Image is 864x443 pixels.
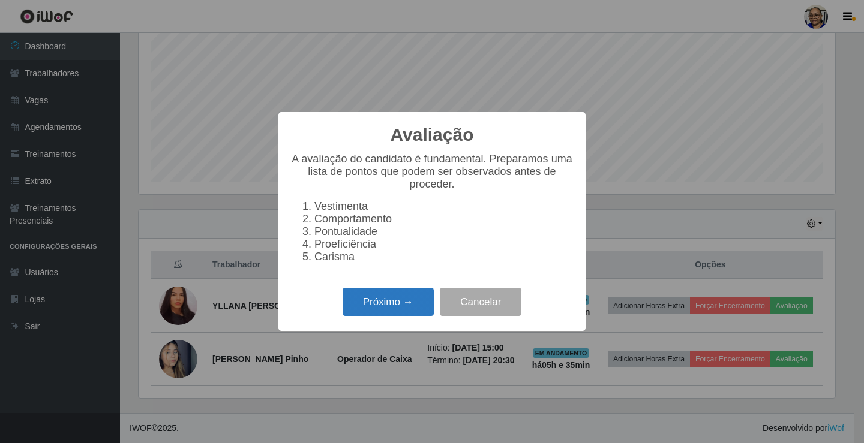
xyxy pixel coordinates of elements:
h2: Avaliação [391,124,474,146]
li: Comportamento [314,213,574,225]
button: Cancelar [440,288,521,316]
li: Carisma [314,251,574,263]
li: Proeficiência [314,238,574,251]
li: Vestimenta [314,200,574,213]
button: Próximo → [343,288,434,316]
p: A avaliação do candidato é fundamental. Preparamos uma lista de pontos que podem ser observados a... [290,153,574,191]
li: Pontualidade [314,225,574,238]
